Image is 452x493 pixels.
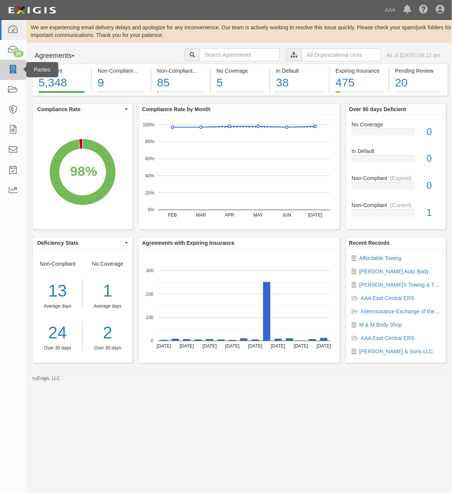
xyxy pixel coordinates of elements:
div: Expiring Insurance [335,67,383,75]
a: [PERSON_NAME] Auto Body [359,268,429,274]
a: Compliant5,348 [32,91,91,97]
div: Non-Compliant (Current) [97,67,145,75]
div: 98% [70,162,97,181]
text: 0% [148,207,155,212]
div: 0 [421,179,446,193]
text: [DATE] [308,212,323,218]
span: Compliance Rate [37,105,123,113]
img: logo-5460c22ac91f19d4615b14bd174203de0afe785f0fc80cf4dbbc73dc1793850b.png [6,3,58,17]
b: Over 90 days Deficient [349,106,406,112]
text: 60% [145,156,155,161]
a: 2 [88,321,127,345]
text: [DATE] [157,343,171,349]
text: 0 [151,338,154,343]
input: All Organizational Units [302,48,381,61]
a: In Default38 [270,91,329,97]
text: [DATE] [225,343,240,349]
a: M & M Body Shop [359,322,402,328]
button: Deficiency Stats [33,238,133,248]
div: As of [DATE] 08:12 am [387,51,441,59]
text: JUN [283,212,291,218]
button: Compliance Rate [33,104,133,115]
text: [DATE] [317,343,331,349]
a: Non-Compliant(Expired)0 [352,174,440,201]
a: Expiring Insurance475 [330,91,388,97]
div: We are experiencing email delivery delays and apologize for any inconvenience. Our team is active... [27,24,452,39]
a: Affordable Towing [359,255,402,261]
svg: A chart. [139,249,339,363]
a: AAA [381,2,399,18]
b: Recent Records [349,240,390,246]
a: [PERSON_NAME] & Sons LLC [359,348,433,354]
div: Non-Compliant (Expired) [157,67,204,75]
text: 200 [146,292,153,297]
input: Search Agreements [200,48,280,61]
a: Pending Review20 [390,91,448,97]
text: 20% [145,190,155,196]
div: Average days [33,303,82,310]
a: Non-Compliant(Current)9 [92,91,150,97]
div: 1 [88,279,127,303]
div: Parties [26,62,58,77]
text: 100 [146,315,153,320]
text: 40% [145,173,155,179]
text: MAY [254,212,263,218]
text: 80% [145,139,155,144]
div: Average days [88,303,127,310]
div: 9 [97,75,145,91]
div: 1 [421,206,446,220]
text: [DATE] [203,343,217,349]
svg: A chart. [33,115,133,229]
div: 5,348 [38,75,85,91]
a: 24 [33,321,82,345]
div: 475 [335,75,383,91]
div: Non-Compliant [346,201,446,209]
button: Agreements [32,48,89,64]
div: 0 [421,152,446,166]
text: [DATE] [248,343,263,349]
a: Non-Compliant(Expired)85 [152,91,210,97]
div: 85 [157,75,204,91]
b: Agreements with Expiring Insurance [142,240,235,246]
a: No Coverage5 [211,91,270,97]
div: Over 30 days [33,345,82,351]
i: Help Center - Complianz [419,5,428,14]
text: APR [225,212,235,218]
div: No Coverage [83,260,133,351]
div: Compliant [38,67,85,75]
svg: A chart. [139,115,339,229]
div: In Default [346,147,446,155]
div: (Current) [390,201,412,209]
div: Pending Review [395,67,442,75]
div: Over 30 days [88,345,127,351]
a: Non-Compliant(Current)1 [352,201,440,223]
text: [DATE] [180,343,194,349]
span: Deficiency Stats [37,239,123,247]
a: Exigis, LLC [37,376,60,381]
div: 38 [276,75,323,91]
a: AAA East Central ERS [361,335,415,341]
a: AAA East Central ERS [361,295,415,301]
text: 300 [146,268,153,273]
text: FEB [168,212,177,218]
div: 13 [33,279,82,303]
div: (Expired) [390,174,412,182]
text: 100% [143,122,155,127]
div: No Coverage [346,121,446,128]
div: 20 [395,75,442,91]
div: Non-Compliant [346,174,446,182]
div: Non-Compliant [33,260,83,351]
a: In Default0 [352,147,440,174]
a: No Coverage0 [352,121,440,148]
text: [DATE] [271,343,286,349]
text: [DATE] [294,343,308,349]
div: 5 [217,75,264,91]
b: Compliance Rate by Month [142,106,211,112]
div: No Coverage [217,67,264,75]
text: MAR [196,212,206,218]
